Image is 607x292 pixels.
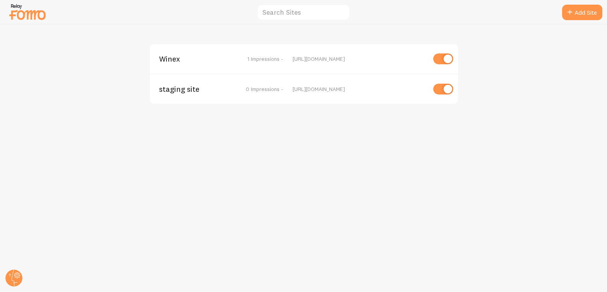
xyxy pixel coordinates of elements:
span: Winex [159,55,221,62]
div: [URL][DOMAIN_NAME] [293,55,426,62]
div: [URL][DOMAIN_NAME] [293,86,426,93]
span: 0 Impressions - [246,86,283,93]
img: fomo-relay-logo-orange.svg [8,2,47,22]
span: 1 Impressions - [247,55,283,62]
span: staging site [159,86,221,93]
